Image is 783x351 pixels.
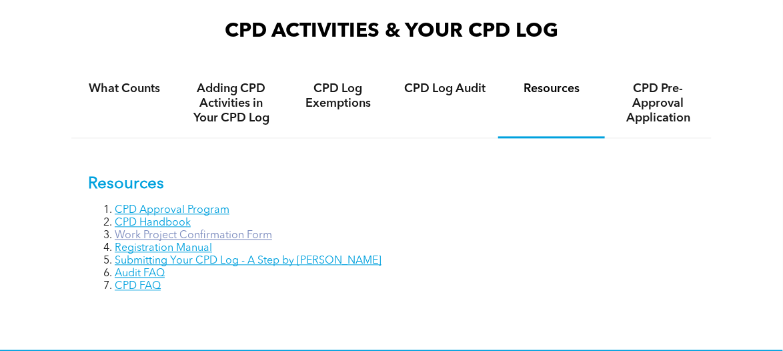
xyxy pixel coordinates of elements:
[115,268,165,279] a: Audit FAQ
[115,281,161,292] a: CPD FAQ
[404,81,486,96] h4: CPD Log Audit
[190,81,273,125] h4: Adding CPD Activities in Your CPD Log
[225,21,558,41] span: CPD ACTIVITIES & YOUR CPD LOG
[115,256,381,266] a: Submitting Your CPD Log - A Step by [PERSON_NAME]
[115,243,212,254] a: Registration Manual
[83,81,166,96] h4: What Counts
[88,175,695,194] p: Resources
[297,81,379,111] h4: CPD Log Exemptions
[115,218,191,228] a: CPD Handbook
[115,205,229,216] a: CPD Approval Program
[115,230,272,241] a: Work Project Confirmation Form
[617,81,700,125] h4: CPD Pre-Approval Application
[510,81,593,96] h4: Resources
